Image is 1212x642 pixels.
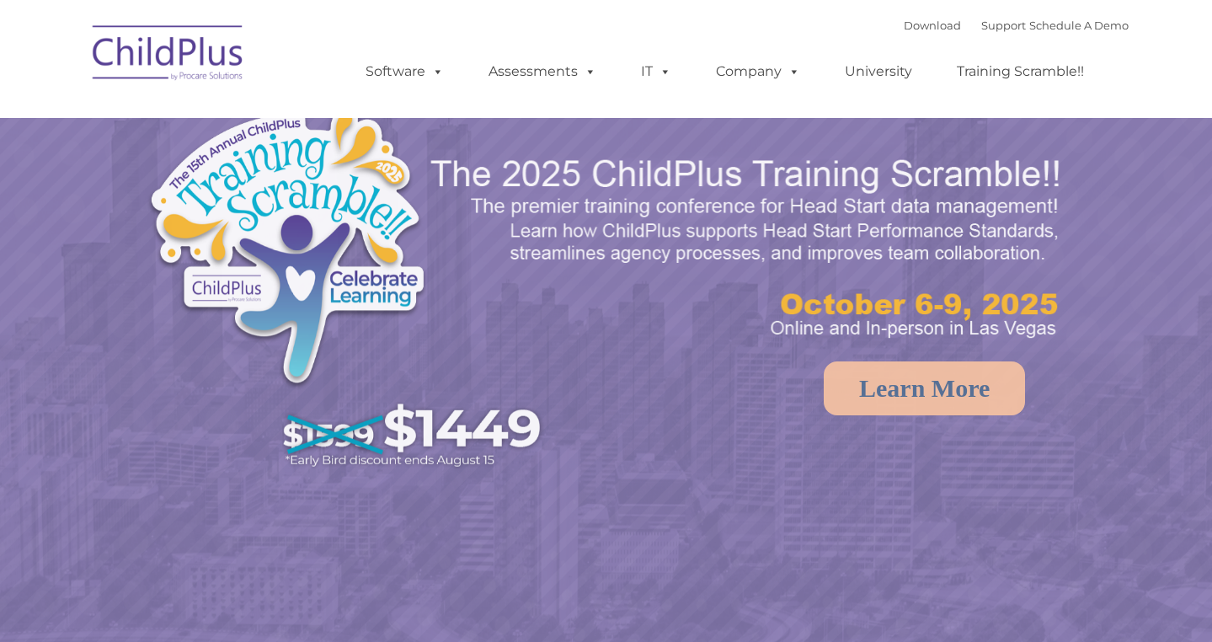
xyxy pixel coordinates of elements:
[1029,19,1129,32] a: Schedule A Demo
[824,361,1025,415] a: Learn More
[699,55,817,88] a: Company
[624,55,688,88] a: IT
[904,19,961,32] a: Download
[981,19,1026,32] a: Support
[940,55,1101,88] a: Training Scramble!!
[904,19,1129,32] font: |
[349,55,461,88] a: Software
[828,55,929,88] a: University
[472,55,613,88] a: Assessments
[84,13,253,98] img: ChildPlus by Procare Solutions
